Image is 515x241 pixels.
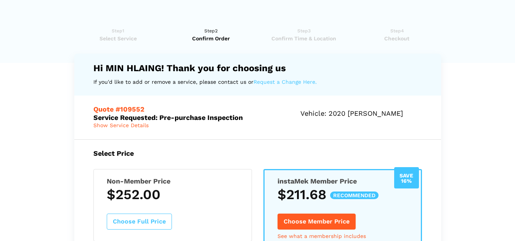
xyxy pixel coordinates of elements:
h5: Service Requested: Pre-purchase Inspection [93,105,262,121]
a: Step4 [353,27,441,42]
h5: Select Price [93,149,422,157]
h5: Non-Member Price [107,177,239,185]
h3: $211.68 [278,187,408,203]
span: Checkout [353,35,441,42]
button: Choose Member Price [278,214,356,230]
span: Confirm Order [167,35,255,42]
span: Select Service [74,35,162,42]
h5: Vehicle: 2020 [PERSON_NAME] [300,109,422,117]
div: Save 16% [394,167,419,188]
a: Step1 [74,27,162,42]
p: If you'd like to add or remove a service, please contact us or [93,77,422,87]
span: recommended [330,192,379,199]
button: Choose Full Price [107,214,172,230]
a: Step2 [167,27,255,42]
a: See what a membership includes [278,233,366,239]
span: Show Service Details [93,122,149,128]
h5: instaMek Member Price [278,177,408,185]
h3: $252.00 [107,187,239,203]
a: Step3 [260,27,348,42]
span: Confirm Time & Location [260,35,348,42]
span: Quote #109552 [93,105,144,113]
a: Request a Change Here. [253,77,317,87]
h4: Hi MIN HLAING! Thank you for choosing us [93,63,422,73]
